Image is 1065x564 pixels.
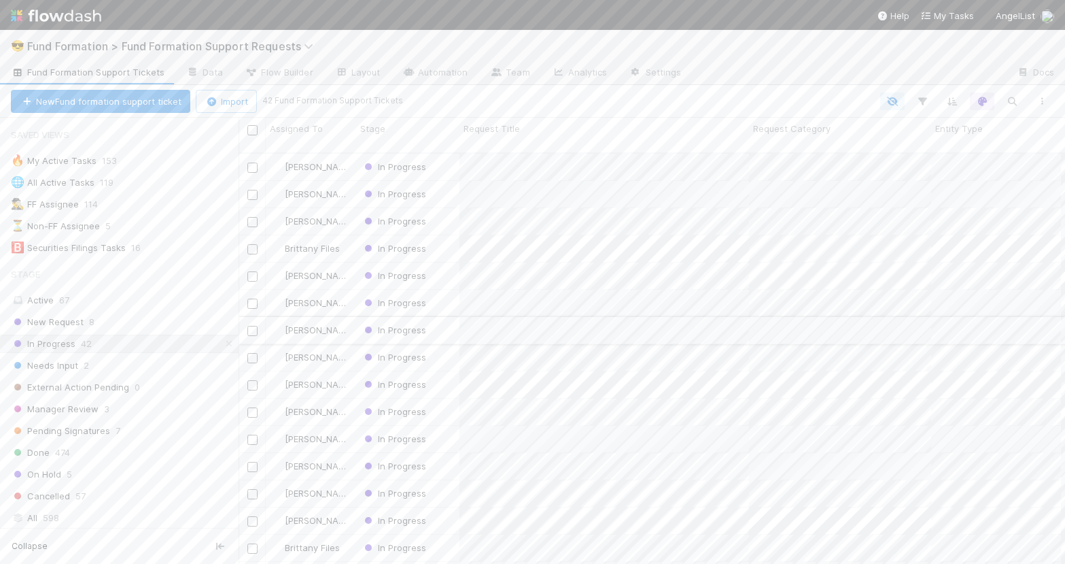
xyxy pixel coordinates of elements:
[362,541,426,554] div: In Progress
[362,350,426,364] div: In Progress
[272,243,283,254] img: avatar_15e23c35-4711-4c0d-85f4-3400723cad14.png
[996,10,1035,21] span: AngelList
[55,444,70,461] span: 474
[362,269,426,282] div: In Progress
[11,218,100,235] div: Non-FF Assignee
[11,4,101,27] img: logo-inverted-e16ddd16eac7371096b0.svg
[247,435,258,445] input: Toggle Row Selected
[11,357,78,374] span: Needs Input
[271,160,349,173] div: [PERSON_NAME]
[362,379,426,390] span: In Progress
[247,326,258,336] input: Toggle Row Selected
[271,323,349,337] div: [PERSON_NAME]
[11,90,190,113] button: NewFund formation support ticket
[105,218,124,235] span: 5
[391,63,478,84] a: Automation
[478,63,540,84] a: Team
[271,378,349,391] div: [PERSON_NAME]
[272,325,283,335] img: avatar_892eb56c-5b5a-46db-bf0b-2a9023d0e8f8.png
[11,335,75,352] span: In Progress
[362,242,426,255] div: In Progress
[272,461,283,471] img: avatar_892eb56c-5b5a-46db-bf0b-2a9023d0e8f8.png
[877,9,909,22] div: Help
[27,39,320,53] span: Fund Formation > Fund Formation Support Requests
[247,299,258,309] input: Toggle Row Selected
[247,190,258,200] input: Toggle Row Selected
[247,125,258,135] input: Toggle All Rows Selected
[285,379,353,390] span: [PERSON_NAME]
[285,461,353,471] span: [PERSON_NAME]
[89,314,94,331] span: 8
[362,515,426,526] span: In Progress
[196,90,257,113] button: Import
[753,122,831,135] span: Request Category
[12,540,48,552] span: Collapse
[247,489,258,499] input: Toggle Row Selected
[247,271,258,282] input: Toggle Row Selected
[247,217,258,227] input: Toggle Row Selected
[362,486,426,500] div: In Progress
[270,122,323,135] span: Assigned To
[11,196,79,213] div: FF Assignee
[285,515,353,526] span: [PERSON_NAME]
[11,154,24,166] span: 🔥
[247,516,258,527] input: Toggle Row Selected
[272,188,283,199] img: avatar_892eb56c-5b5a-46db-bf0b-2a9023d0e8f8.png
[271,514,349,527] div: [PERSON_NAME]
[11,379,129,396] span: External Action Pending
[285,188,353,199] span: [PERSON_NAME]
[272,488,283,499] img: avatar_b467e446-68e1-4310-82a7-76c532dc3f4b.png
[935,122,983,135] span: Entity Type
[262,95,403,107] small: 42 Fund Formation Support Tickets
[11,239,126,256] div: Securities Filings Tasks
[362,296,426,310] div: In Progress
[1006,63,1065,84] a: Docs
[362,459,426,473] div: In Progress
[285,433,353,444] span: [PERSON_NAME]
[362,488,426,499] span: In Progress
[271,242,340,255] div: Brittany Files
[285,243,340,254] span: Brittany Files
[104,401,109,418] span: 3
[245,65,313,79] span: Flow Builder
[271,486,349,500] div: [PERSON_NAME]
[271,187,349,201] div: [PERSON_NAME]
[247,380,258,391] input: Toggle Row Selected
[272,161,283,172] img: avatar_b467e446-68e1-4310-82a7-76c532dc3f4b.png
[272,270,283,281] img: avatar_b467e446-68e1-4310-82a7-76c532dc3f4b.png
[285,270,353,281] span: [PERSON_NAME]
[362,542,426,553] span: In Progress
[362,216,426,227] span: In Progress
[84,196,111,213] span: 114
[362,406,426,417] span: In Progress
[271,350,349,364] div: [PERSON_NAME]
[362,323,426,337] div: In Progress
[81,335,92,352] span: 42
[272,515,283,526] img: avatar_892eb56c-5b5a-46db-bf0b-2a9023d0e8f8.png
[271,296,349,310] div: [PERSON_NAME]
[362,325,426,335] span: In Progress
[11,488,70,505] span: Cancelled
[1041,10,1054,23] img: avatar_1d14498f-6309-4f08-8780-588779e5ce37.png
[362,160,426,173] div: In Progress
[11,242,24,253] span: 🅱️
[618,63,693,84] a: Settings
[11,466,61,483] span: On Hold
[272,433,283,444] img: avatar_892eb56c-5b5a-46db-bf0b-2a9023d0e8f8.png
[247,163,258,173] input: Toggle Row Selected
[362,405,426,418] div: In Progress
[362,432,426,446] div: In Progress
[362,514,426,527] div: In Progress
[285,352,353,363] span: [PERSON_NAME]
[135,379,140,396] span: 0
[247,353,258,363] input: Toggle Row Selected
[11,220,24,231] span: ⏳
[362,243,426,254] span: In Progress
[272,379,283,390] img: avatar_1d14498f-6309-4f08-8780-588779e5ce37.png
[75,488,86,505] span: 57
[271,432,349,446] div: [PERSON_NAME]
[362,270,426,281] span: In Progress
[11,422,110,439] span: Pending Signatures
[362,352,426,363] span: In Progress
[247,462,258,472] input: Toggle Row Selected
